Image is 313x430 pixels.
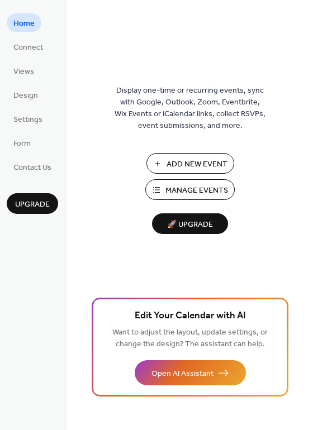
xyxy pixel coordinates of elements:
[13,138,31,150] span: Form
[7,133,37,152] a: Form
[15,199,50,211] span: Upgrade
[7,157,58,176] a: Contact Us
[115,85,265,132] span: Display one-time or recurring events, sync with Google, Outlook, Zoom, Eventbrite, Wix Events or ...
[7,85,45,104] a: Design
[13,42,43,54] span: Connect
[167,159,227,170] span: Add New Event
[7,37,50,56] a: Connect
[7,13,41,32] a: Home
[7,193,58,214] button: Upgrade
[152,213,228,234] button: 🚀 Upgrade
[135,360,246,385] button: Open AI Assistant
[145,179,235,200] button: Manage Events
[112,325,268,352] span: Want to adjust the layout, update settings, or change the design? The assistant can help.
[7,109,49,128] a: Settings
[146,153,234,174] button: Add New Event
[13,114,42,126] span: Settings
[13,18,35,30] span: Home
[165,185,228,197] span: Manage Events
[7,61,41,80] a: Views
[151,368,214,380] span: Open AI Assistant
[135,308,246,324] span: Edit Your Calendar with AI
[13,66,34,78] span: Views
[13,162,51,174] span: Contact Us
[159,217,221,232] span: 🚀 Upgrade
[13,90,38,102] span: Design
